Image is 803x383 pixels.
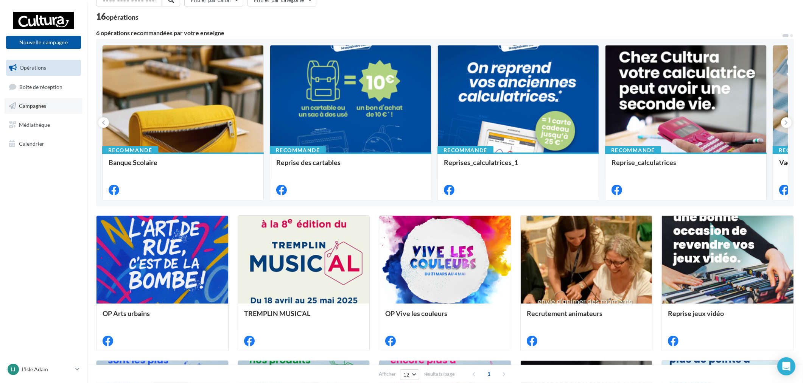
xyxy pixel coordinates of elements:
span: Afficher [379,371,396,378]
span: Recrutement animateurs [527,309,602,318]
span: Reprises_calculatrices_1 [444,158,518,167]
span: LI [11,366,16,373]
a: LI L'Isle Adam [6,362,81,377]
span: Reprise des cartables [276,158,341,167]
div: Recommandé [437,146,493,154]
span: résultats/page [423,371,455,378]
span: Campagnes [19,103,46,109]
span: OP Vive les couleurs [385,309,447,318]
span: TREMPLIN MUSIC'AL [244,309,310,318]
span: Banque Scolaire [109,158,157,167]
span: 1 [483,368,495,380]
a: Calendrier [5,136,82,152]
span: 12 [403,372,410,378]
a: Opérations [5,60,82,76]
span: OP Arts urbains [103,309,150,318]
p: L'Isle Adam [22,366,72,373]
div: Recommandé [102,146,158,154]
span: Opérations [20,64,46,71]
span: Boîte de réception [19,83,62,90]
a: Médiathèque [5,117,82,133]
div: opérations [106,14,139,20]
span: Reprise_calculatrices [612,158,676,167]
div: 6 opérations recommandées par votre enseigne [96,30,782,36]
a: Campagnes [5,98,82,114]
button: Nouvelle campagne [6,36,81,49]
div: Recommandé [270,146,326,154]
div: Open Intercom Messenger [777,357,795,375]
div: Recommandé [605,146,661,154]
span: Calendrier [19,140,44,146]
a: Boîte de réception [5,79,82,95]
div: 16 [96,12,139,21]
span: Médiathèque [19,121,50,128]
span: Reprise jeux vidéo [668,309,724,318]
button: 12 [400,369,419,380]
